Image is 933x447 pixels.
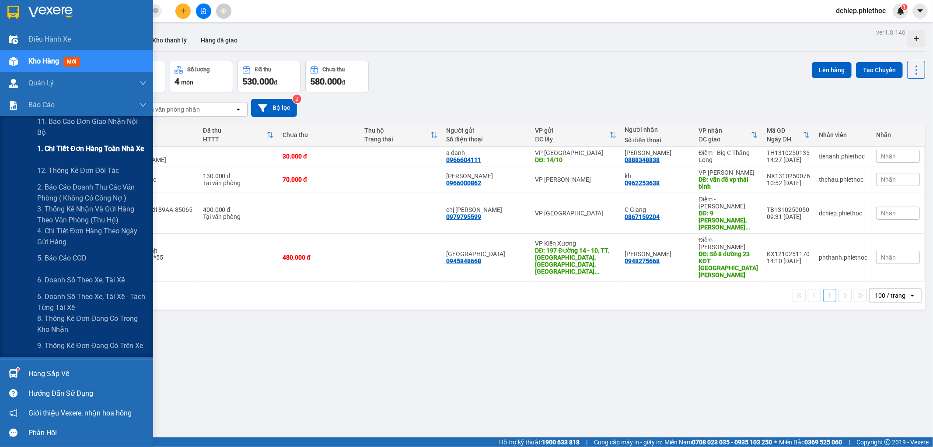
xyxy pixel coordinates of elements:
[625,126,690,133] div: Người nhận
[364,136,430,143] div: Trạng thái
[625,149,690,156] div: Anh Mạnh
[446,136,526,143] div: Số điện thoại
[203,136,267,143] div: HTTT
[28,57,59,65] span: Kho hàng
[699,236,758,250] div: Điểm - [PERSON_NAME]
[446,213,481,220] div: 0979795599
[767,257,810,264] div: 14:10 [DATE]
[203,172,274,180] div: 130.000 đ
[37,165,119,176] span: 12. Thống kê đơn đối tác
[876,131,920,138] div: Nhãn
[446,149,526,156] div: a danh
[876,28,905,37] div: ver 1.8.146
[625,172,690,180] div: kh
[238,61,301,92] button: Đã thu530.000đ
[9,369,18,378] img: warehouse-icon
[767,149,810,156] div: TH1310250135
[446,180,481,187] div: 0966000862
[819,254,867,261] div: phthanh.phiethoc
[37,253,87,264] span: 5. Báo cáo COD
[625,257,660,264] div: 0948275668
[235,106,242,113] svg: open
[446,257,481,264] div: 0945848668
[145,30,194,51] button: Kho thanh lý
[625,137,690,144] div: Số điện thoại
[625,180,660,187] div: 0962253638
[37,204,147,225] span: 3. Thống kê nhận và gửi hàng theo văn phòng (thu hộ)
[11,63,130,93] b: GỬI : VP [GEOGRAPHIC_DATA]
[535,149,616,156] div: VP [GEOGRAPHIC_DATA]
[119,136,194,143] div: Ghi chú
[140,105,200,114] div: Chọn văn phòng nhận
[694,123,762,147] th: Toggle SortBy
[699,196,758,210] div: Điểm - [PERSON_NAME]
[37,182,147,204] span: 2. Báo cáo doanh thu các văn phòng ( không có công nợ )
[28,408,132,419] span: Giới thiệu Vexere, nhận hoa hồng
[699,250,758,278] div: DĐ: Số 8 đường 23 KĐT TP Giao Lưu
[28,426,147,440] div: Phản hồi
[37,143,144,154] span: 1. Chi tiết đơn hàng toàn nhà xe
[119,176,194,183] div: Máy lọc nước
[819,210,867,217] div: dchiep.phiethoc
[531,123,621,147] th: Toggle SortBy
[535,247,616,275] div: DĐ: 197 Đường 14 - 10, TT. Tiền Hải, Tiền Hải, Thái Bình, Việt Nam
[767,180,810,187] div: 10:52 [DATE]
[897,7,905,15] img: icon-new-feature
[323,67,345,73] div: Chưa thu
[664,437,772,447] span: Miền Nam
[28,387,147,400] div: Hướng dẫn sử dụng
[699,169,758,176] div: VP [PERSON_NAME]
[535,136,609,143] div: ĐC lấy
[903,4,906,10] span: 1
[586,437,587,447] span: |
[153,7,158,15] span: close-circle
[153,8,158,13] span: close-circle
[625,156,660,163] div: 0888348838
[63,57,80,67] span: mới
[699,176,758,190] div: DĐ: vẫn để vp thái bình
[881,254,896,261] span: Nhãn
[7,6,19,19] img: logo-vxr
[9,79,18,88] img: warehouse-icon
[187,67,210,73] div: Số lượng
[28,77,54,88] span: Quản Lý
[194,30,245,51] button: Hàng đã giao
[342,79,345,86] span: đ
[28,99,55,110] span: Báo cáo
[625,250,690,257] div: Anh Nam
[119,213,194,220] div: 14/10
[767,250,810,257] div: KX1210251170
[881,210,896,217] span: Nhãn
[293,95,301,103] sup: 2
[175,76,179,87] span: 4
[203,180,274,187] div: Tại văn phòng
[499,437,580,447] span: Hỗ trợ kỹ thuật:
[804,439,842,446] strong: 0369 525 060
[812,62,852,78] button: Lên hàng
[37,313,147,335] span: 8. Thống kê đơn đang có trong kho nhận
[916,7,924,15] span: caret-down
[119,247,194,261] div: Tủ giày gỗ thịt 1m35*1m35*55
[767,136,803,143] div: Ngày ĐH
[364,127,430,134] div: Thu hộ
[849,437,850,447] span: |
[220,8,227,14] span: aim
[274,79,277,86] span: đ
[699,210,758,231] div: DĐ: 9 Thôn Thuận An -Kim Hồ, Lệ Chi, Gia Lâm, Hà Nội, Việt Nam
[909,292,916,299] svg: open
[625,213,660,220] div: 0867159204
[692,439,772,446] strong: 0708 023 035 - 0935 103 250
[180,8,186,14] span: plus
[762,123,814,147] th: Toggle SortBy
[203,213,274,220] div: Tại văn phòng
[9,101,18,110] img: solution-icon
[542,439,580,446] strong: 1900 633 818
[310,76,342,87] span: 580.000
[774,440,777,444] span: ⚪️
[535,156,616,163] div: DĐ: 14/10
[196,4,211,19] button: file-add
[37,116,147,138] span: 11. Báo cáo đơn giao nhận nội bộ
[699,149,758,163] div: Điểm - Big C Thăng Long
[170,61,233,92] button: Số lượng4món
[28,367,147,380] div: Hàng sắp về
